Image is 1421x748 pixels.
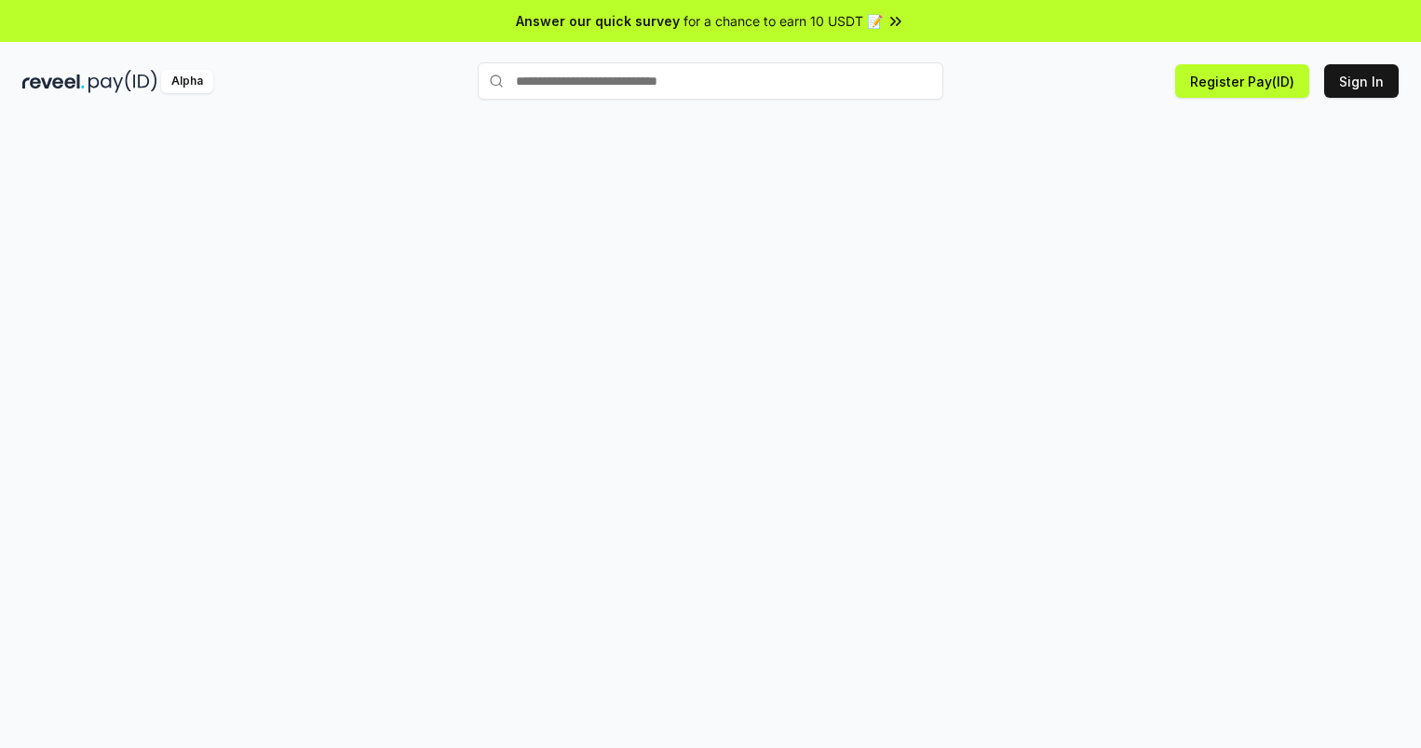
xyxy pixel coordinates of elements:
[161,70,213,93] div: Alpha
[1175,64,1309,98] button: Register Pay(ID)
[516,11,680,31] span: Answer our quick survey
[88,70,157,93] img: pay_id
[22,70,85,93] img: reveel_dark
[1324,64,1399,98] button: Sign In
[683,11,883,31] span: for a chance to earn 10 USDT 📝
